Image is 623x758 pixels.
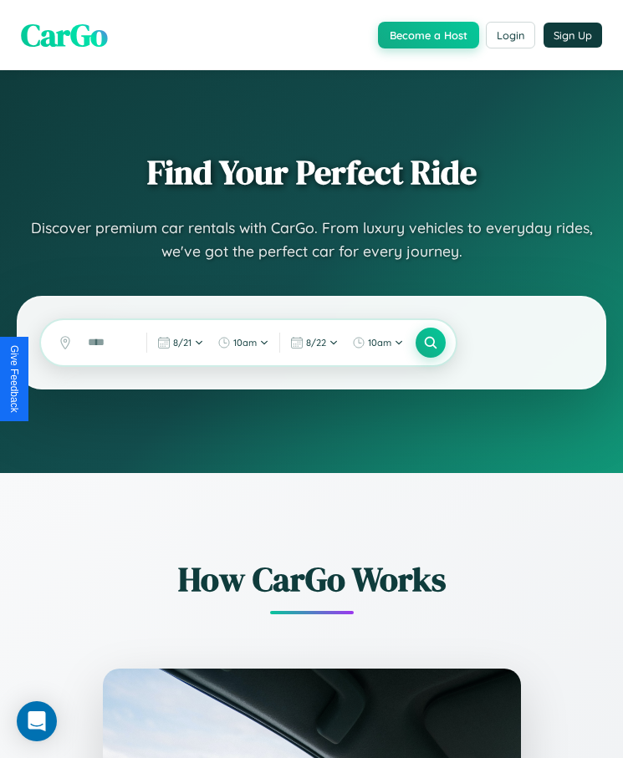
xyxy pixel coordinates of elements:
[347,333,409,353] button: 10am
[21,13,108,57] span: CarGo
[306,337,326,348] span: 8 / 22
[17,216,606,262] p: Discover premium car rentals with CarGo. From luxury vehicles to everyday rides, we've got the pe...
[173,337,191,348] span: 8 / 21
[378,22,479,48] button: Become a Host
[33,557,590,602] h2: How CarGo Works
[212,333,274,353] button: 10am
[486,22,535,48] button: Login
[152,333,209,353] button: 8/21
[368,337,391,348] span: 10am
[17,701,57,741] div: Open Intercom Messenger
[233,337,257,348] span: 10am
[17,154,606,191] h1: Find Your Perfect Ride
[544,23,602,48] button: Sign Up
[285,333,344,353] button: 8/22
[8,345,20,413] div: Give Feedback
